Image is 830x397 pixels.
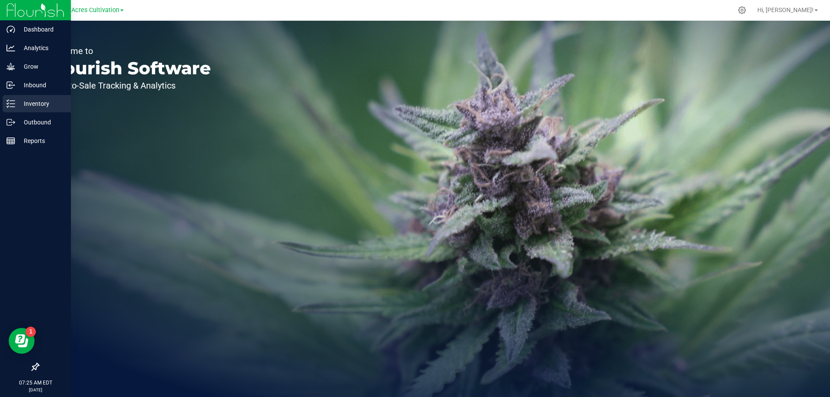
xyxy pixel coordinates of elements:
[6,99,15,108] inline-svg: Inventory
[15,117,67,127] p: Outbound
[6,25,15,34] inline-svg: Dashboard
[9,328,35,354] iframe: Resource center
[47,60,211,77] p: Flourish Software
[15,43,67,53] p: Analytics
[15,61,67,72] p: Grow
[53,6,119,14] span: Green Acres Cultivation
[15,24,67,35] p: Dashboard
[47,81,211,90] p: Seed-to-Sale Tracking & Analytics
[6,44,15,52] inline-svg: Analytics
[15,136,67,146] p: Reports
[26,327,36,337] iframe: Resource center unread badge
[6,118,15,127] inline-svg: Outbound
[4,387,67,393] p: [DATE]
[737,6,747,14] div: Manage settings
[6,62,15,71] inline-svg: Grow
[6,81,15,89] inline-svg: Inbound
[47,47,211,55] p: Welcome to
[6,137,15,145] inline-svg: Reports
[4,379,67,387] p: 07:25 AM EDT
[757,6,814,13] span: Hi, [PERSON_NAME]!
[15,80,67,90] p: Inbound
[15,98,67,109] p: Inventory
